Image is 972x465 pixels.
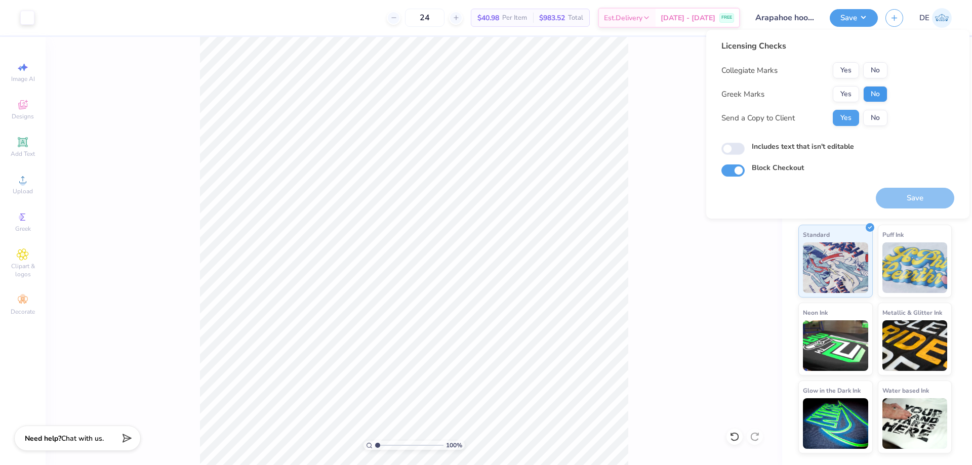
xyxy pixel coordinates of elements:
[803,307,828,318] span: Neon Ink
[721,65,778,76] div: Collegiate Marks
[803,320,868,371] img: Neon Ink
[405,9,444,27] input: – –
[15,225,31,233] span: Greek
[882,385,929,396] span: Water based Ink
[919,12,929,24] span: DE
[919,8,952,28] a: DE
[12,112,34,120] span: Designs
[11,150,35,158] span: Add Text
[61,434,104,443] span: Chat with us.
[863,110,887,126] button: No
[833,110,859,126] button: Yes
[446,441,462,450] span: 100 %
[5,262,40,278] span: Clipart & logos
[721,89,764,100] div: Greek Marks
[833,62,859,78] button: Yes
[661,13,715,23] span: [DATE] - [DATE]
[721,112,795,124] div: Send a Copy to Client
[721,14,732,21] span: FREE
[477,13,499,23] span: $40.98
[803,242,868,293] img: Standard
[752,162,804,173] label: Block Checkout
[721,40,887,52] div: Licensing Checks
[11,75,35,83] span: Image AI
[803,229,830,240] span: Standard
[863,86,887,102] button: No
[882,320,948,371] img: Metallic & Glitter Ink
[833,86,859,102] button: Yes
[539,13,565,23] span: $983.52
[604,13,642,23] span: Est. Delivery
[882,229,904,240] span: Puff Ink
[830,9,878,27] button: Save
[11,308,35,316] span: Decorate
[803,398,868,449] img: Glow in the Dark Ink
[748,8,822,28] input: Untitled Design
[13,187,33,195] span: Upload
[502,13,527,23] span: Per Item
[752,141,854,152] label: Includes text that isn't editable
[25,434,61,443] strong: Need help?
[803,385,861,396] span: Glow in the Dark Ink
[932,8,952,28] img: Djian Evardoni
[863,62,887,78] button: No
[568,13,583,23] span: Total
[882,242,948,293] img: Puff Ink
[882,398,948,449] img: Water based Ink
[882,307,942,318] span: Metallic & Glitter Ink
